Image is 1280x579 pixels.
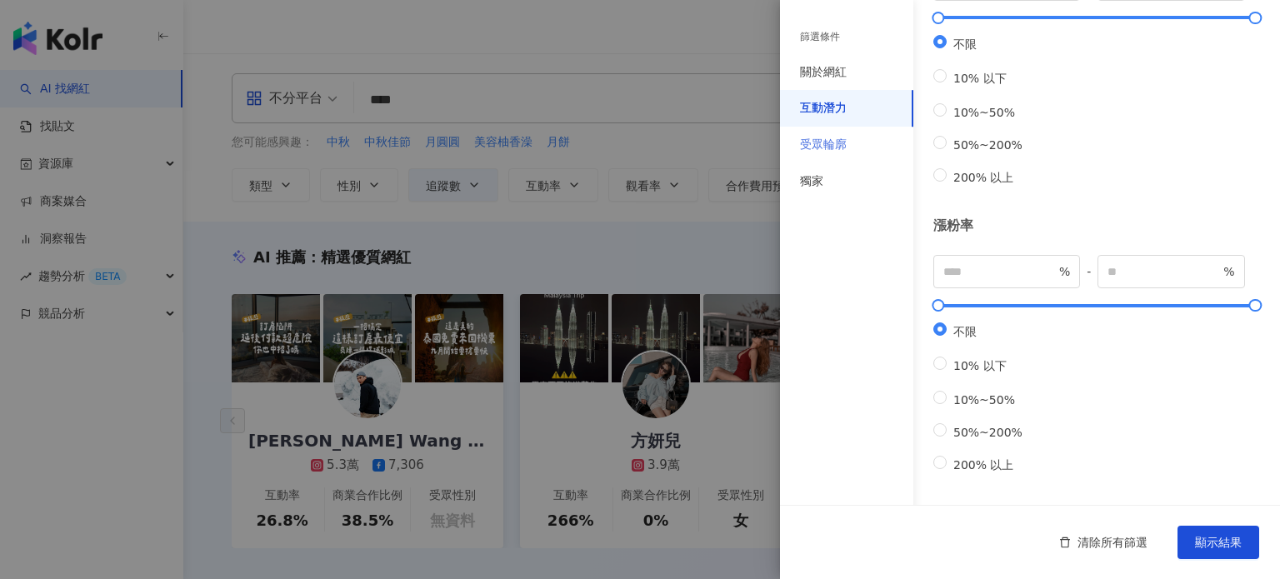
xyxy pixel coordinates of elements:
button: 清除所有篩選 [1042,526,1164,559]
span: 10%~50% [947,393,1022,407]
span: delete [1059,537,1071,548]
div: 篩選條件 [800,30,840,44]
span: 不限 [947,325,983,338]
span: % [1223,262,1234,281]
div: 關於網紅 [800,64,847,81]
div: 漲粉率 [933,217,1260,235]
span: 不限 [947,37,983,51]
span: 50%~200% [947,426,1029,439]
div: 互動潛力 [800,100,847,117]
span: 200% 以上 [947,171,1020,184]
span: 顯示結果 [1195,536,1242,549]
span: 10% 以下 [947,359,1013,372]
button: 顯示結果 [1177,526,1259,559]
span: 10% 以下 [947,72,1013,85]
div: 受眾輪廓 [800,137,847,153]
div: 獨家 [800,173,823,190]
span: 清除所有篩選 [1077,536,1147,549]
span: 200% 以上 [947,458,1020,472]
span: 10%~50% [947,106,1022,119]
span: - [1080,262,1097,281]
span: % [1059,262,1070,281]
span: 50%~200% [947,138,1029,152]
